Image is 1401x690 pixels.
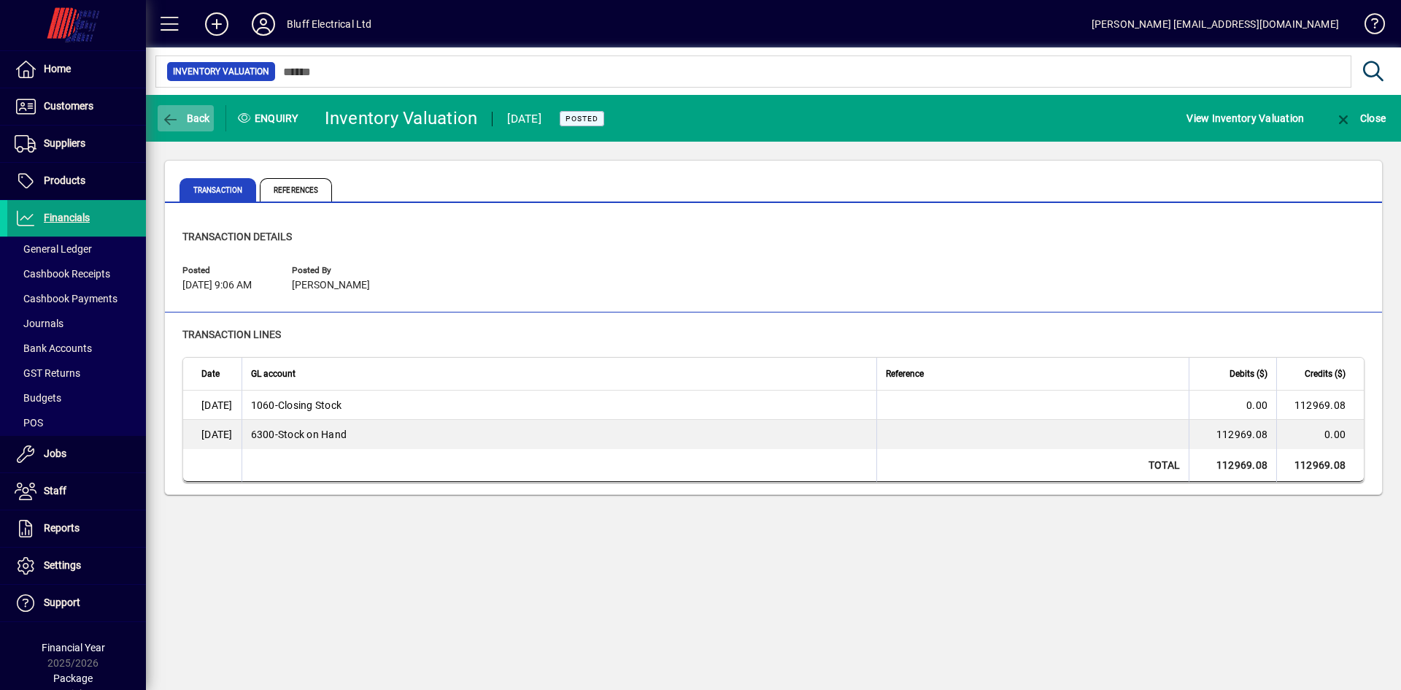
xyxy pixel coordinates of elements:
[42,642,105,653] span: Financial Year
[876,449,1189,482] td: Total
[44,522,80,534] span: Reports
[15,392,61,404] span: Budgets
[146,105,226,131] app-page-header-button: Back
[7,473,146,510] a: Staff
[1189,449,1276,482] td: 112969.08
[53,672,93,684] span: Package
[44,63,71,74] span: Home
[44,597,80,608] span: Support
[292,280,370,291] span: [PERSON_NAME]
[7,410,146,435] a: POS
[15,318,63,329] span: Journals
[7,336,146,361] a: Bank Accounts
[7,311,146,336] a: Journals
[7,436,146,472] a: Jobs
[183,391,242,420] td: [DATE]
[507,107,541,131] div: [DATE]
[1354,3,1383,50] a: Knowledge Base
[44,175,85,186] span: Products
[7,237,146,261] a: General Ledger
[44,137,85,149] span: Suppliers
[251,366,296,382] span: GL account
[325,107,478,130] div: Inventory Valuation
[287,12,372,36] div: Bluff Electrical Ltd
[1092,12,1339,36] div: [PERSON_NAME] [EMAIL_ADDRESS][DOMAIN_NAME]
[44,448,66,459] span: Jobs
[886,366,924,382] span: Reference
[182,329,281,340] span: Transaction lines
[7,51,146,88] a: Home
[1319,105,1401,131] app-page-header-button: Close enquiry
[182,231,292,242] span: Transaction details
[1305,366,1346,382] span: Credits ($)
[1276,420,1364,449] td: 0.00
[1276,391,1364,420] td: 112969.08
[260,178,332,202] span: References
[44,485,66,497] span: Staff
[7,261,146,286] a: Cashbook Receipts
[240,11,287,37] button: Profile
[7,126,146,162] a: Suppliers
[7,585,146,621] a: Support
[15,367,80,379] span: GST Returns
[180,178,256,202] span: Transaction
[251,398,342,413] span: Closing Stock
[15,342,92,354] span: Bank Accounts
[1186,107,1304,130] span: View Inventory Valuation
[1183,105,1308,131] button: View Inventory Valuation
[44,100,93,112] span: Customers
[1331,105,1389,131] button: Close
[7,163,146,199] a: Products
[251,427,347,442] span: Stock on Hand
[7,386,146,410] a: Budgets
[292,266,379,275] span: Posted by
[15,293,117,304] span: Cashbook Payments
[44,559,81,571] span: Settings
[161,112,210,124] span: Back
[15,417,43,429] span: POS
[183,420,242,449] td: [DATE]
[7,510,146,547] a: Reports
[7,88,146,125] a: Customers
[1189,391,1276,420] td: 0.00
[1230,366,1267,382] span: Debits ($)
[182,280,252,291] span: [DATE] 9:06 AM
[1335,112,1386,124] span: Close
[1189,420,1276,449] td: 112969.08
[1276,449,1364,482] td: 112969.08
[193,11,240,37] button: Add
[566,114,598,123] span: Posted
[158,105,214,131] button: Back
[182,266,270,275] span: Posted
[7,361,146,386] a: GST Returns
[44,212,90,223] span: Financials
[15,268,110,280] span: Cashbook Receipts
[7,548,146,584] a: Settings
[15,243,92,255] span: General Ledger
[201,366,220,382] span: Date
[173,64,269,79] span: Inventory Valuation
[7,286,146,311] a: Cashbook Payments
[226,107,314,130] div: Enquiry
